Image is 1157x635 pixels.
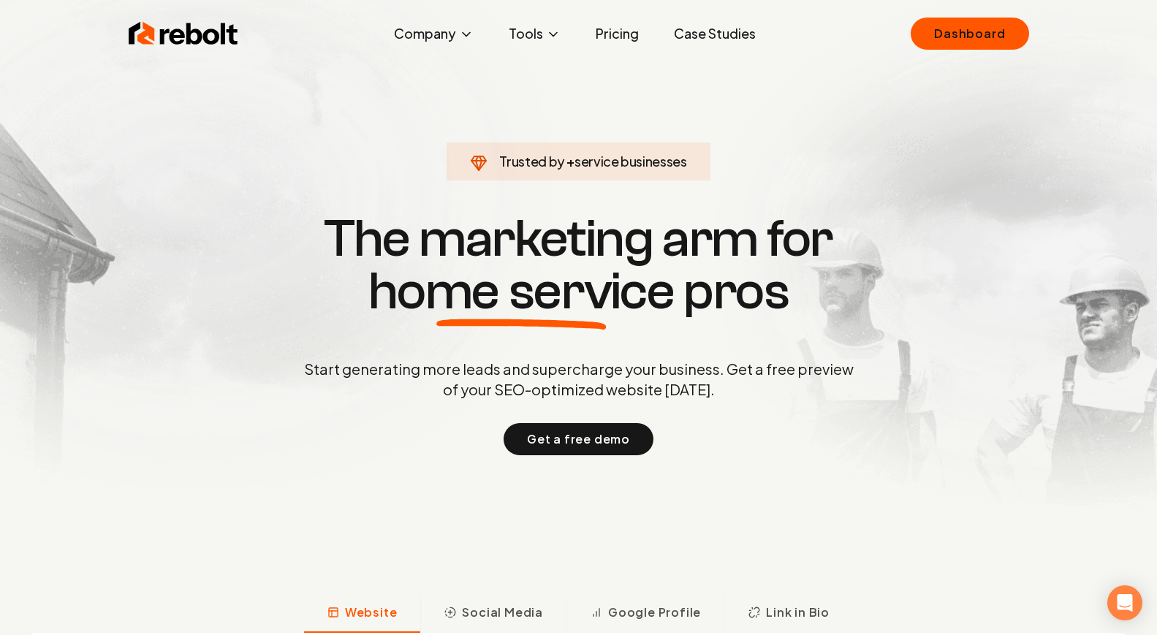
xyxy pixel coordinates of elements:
[382,19,485,48] button: Company
[662,19,767,48] a: Case Studies
[566,595,724,633] button: Google Profile
[368,265,675,318] span: home service
[497,19,572,48] button: Tools
[504,423,653,455] button: Get a free demo
[574,153,687,170] span: service businesses
[462,604,543,621] span: Social Media
[304,595,421,633] button: Website
[566,153,574,170] span: +
[766,604,830,621] span: Link in Bio
[1107,585,1142,620] div: Open Intercom Messenger
[608,604,701,621] span: Google Profile
[301,359,857,400] p: Start generating more leads and supercharge your business. Get a free preview of your SEO-optimiz...
[420,595,566,633] button: Social Media
[499,153,564,170] span: Trusted by
[584,19,650,48] a: Pricing
[911,18,1028,50] a: Dashboard
[129,19,238,48] img: Rebolt Logo
[345,604,398,621] span: Website
[724,595,853,633] button: Link in Bio
[228,213,930,318] h1: The marketing arm for pros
